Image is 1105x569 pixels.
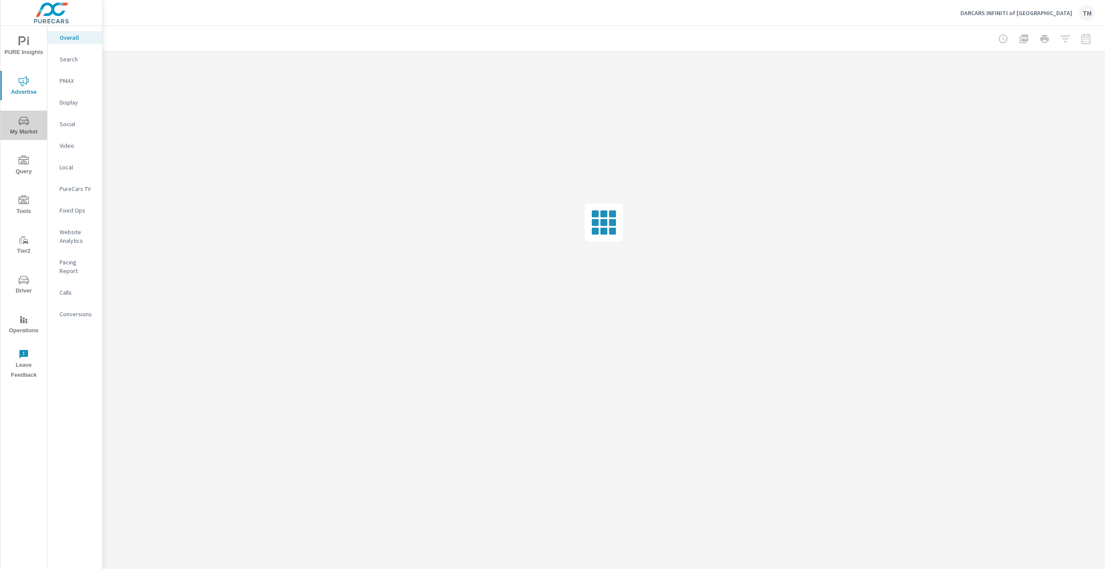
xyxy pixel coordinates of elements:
div: Conversions [47,308,102,321]
div: Pacing Report [47,256,102,277]
div: Website Analytics [47,226,102,247]
span: Operations [3,315,44,336]
p: Website Analytics [60,228,95,245]
p: DARCARS INFINITI of [GEOGRAPHIC_DATA] [960,9,1072,17]
span: Query [3,156,44,177]
div: Display [47,96,102,109]
div: Social [47,118,102,130]
span: My Market [3,116,44,137]
p: Local [60,163,95,172]
div: PMAX [47,74,102,87]
p: Conversions [60,310,95,318]
div: Local [47,161,102,174]
div: TM [1079,5,1095,21]
p: Search [60,55,95,64]
p: Fixed Ops [60,206,95,215]
p: Overall [60,33,95,42]
div: Video [47,139,102,152]
span: Tier2 [3,235,44,256]
div: Overall [47,31,102,44]
div: nav menu [0,26,47,384]
p: PureCars TV [60,184,95,193]
span: Driver [3,275,44,296]
p: Social [60,120,95,128]
p: Video [60,141,95,150]
div: Fixed Ops [47,204,102,217]
span: PURE Insights [3,36,44,57]
p: Pacing Report [60,258,95,275]
div: Search [47,53,102,66]
p: PMAX [60,76,95,85]
span: Leave Feedback [3,349,44,380]
span: Tools [3,195,44,216]
p: Calls [60,288,95,297]
div: PureCars TV [47,182,102,195]
p: Display [60,98,95,107]
div: Calls [47,286,102,299]
span: Advertise [3,76,44,97]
